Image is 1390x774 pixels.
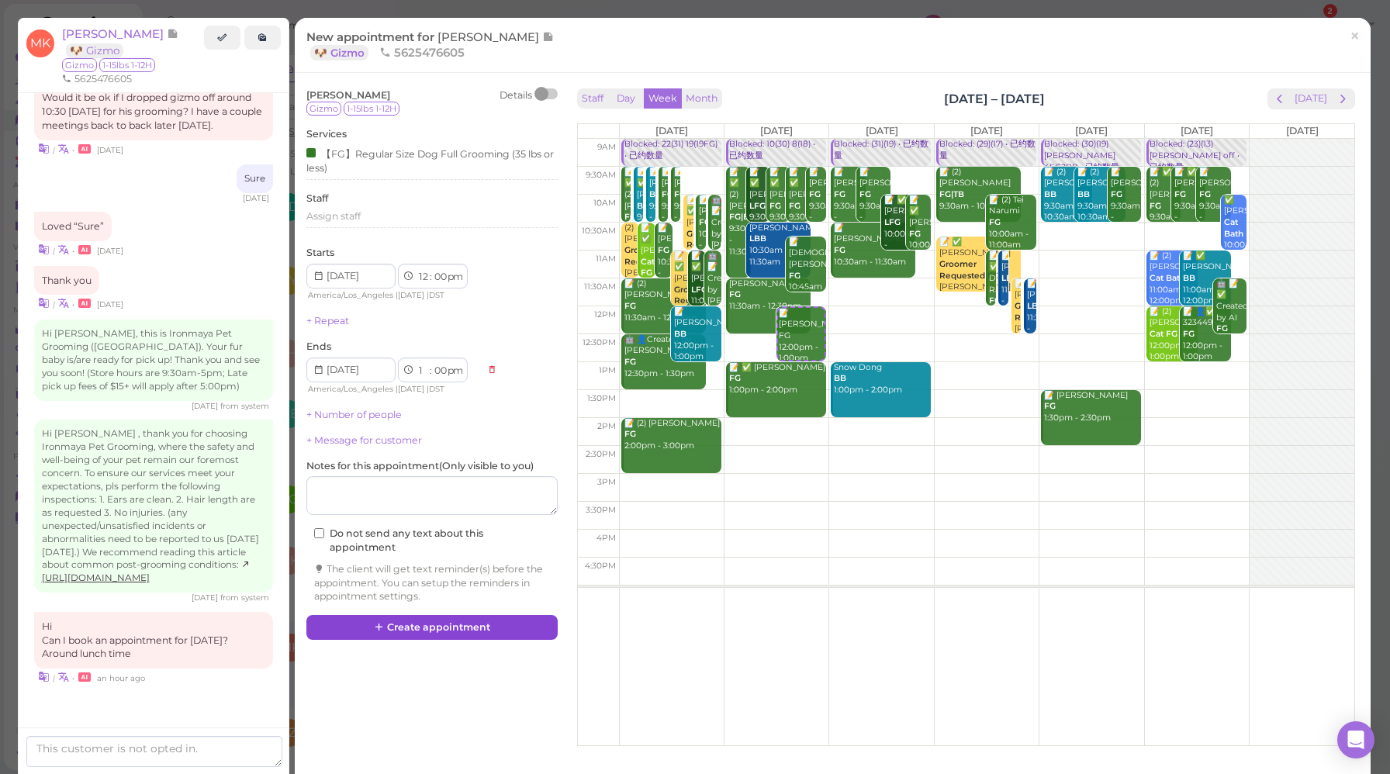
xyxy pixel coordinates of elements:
[859,167,891,235] div: 📝 [PERSON_NAME] 9:30am - 10:30am
[624,167,631,258] div: 📝 ✅ (2) [PERSON_NAME] 9:30am - 10:30am
[607,88,645,109] button: Day
[728,278,811,313] div: [PERSON_NAME] 11:30am - 12:30pm
[306,315,349,327] a: + Repeat
[624,245,684,267] b: Groomer Requested|FG
[587,393,616,403] span: 1:30pm
[62,26,178,57] a: [PERSON_NAME] 🐶 Gizmo
[66,43,123,58] a: 🐶 Gizmo
[1174,189,1186,199] b: FG
[593,198,616,208] span: 10am
[834,245,845,255] b: FG
[640,223,655,314] div: 📝 ✅ [PERSON_NAME] 10:30am - 11:30am
[624,418,721,452] div: 📝 (2) [PERSON_NAME] 2:00pm - 3:00pm
[1331,88,1355,109] button: next
[1350,25,1360,47] span: ×
[1015,301,1074,323] b: Groomer Requested|FG
[1149,167,1181,247] div: 📝 ✅ (2) [PERSON_NAME] 9:30am - 10:30am
[698,195,705,263] div: 📝 [PERSON_NAME] 10:00am - 11:00am
[729,289,741,299] b: FG
[749,223,811,268] div: [PERSON_NAME] 10:30am - 11:30am
[1043,139,1141,173] div: Blocked: (30)(19)[PERSON_NAME] 4FG2BB • 已约数量
[649,189,662,199] b: BB
[1183,329,1195,339] b: FG
[883,195,916,263] div: 📝 ✅ [PERSON_NAME] 10:00am - 11:00am
[306,434,422,446] a: + Message for customer
[220,593,269,603] span: from system
[310,45,368,60] a: 🐶 Gizmo
[1150,329,1177,339] b: Cat FG
[97,299,123,309] span: 09/15/2025 09:31am
[306,382,479,396] div: | |
[624,139,721,161] div: Blocked: 22(31) 19(19FG) • 已约数量
[582,226,616,236] span: 10:30am
[788,167,811,247] div: 📝 ✅ [PERSON_NAME] 9:30am - 10:30am
[658,245,669,255] b: FG
[624,212,636,222] b: FG
[306,459,534,473] label: Notes for this appointment ( Only visible to you )
[379,45,465,60] span: 5625476605
[306,289,479,302] div: | |
[939,139,1036,161] div: Blocked: (29)(17) • 已约数量
[673,167,680,235] div: 📝 [PERSON_NAME] 9:30am - 10:30am
[728,362,826,396] div: 📝 ✅ [PERSON_NAME] 1:00pm - 2:00pm
[728,167,751,258] div: 📝 ✅ (2) [PERSON_NAME] 9:30am - 11:30am
[429,384,444,394] span: DST
[686,195,693,297] div: 📝 ✅ [PERSON_NAME] [PERSON_NAME] 10:00am - 11:00am
[97,246,123,256] span: 09/15/2025 09:31am
[988,195,1036,251] div: 📝 (2) Tei Narumi 10:00am - 11:00am
[308,384,393,394] span: America/Los_Angeles
[1199,189,1211,199] b: FG
[674,329,686,339] b: BB
[1043,167,1092,223] div: 📝 (2) [PERSON_NAME] 9:30am - 10:30am
[306,127,347,141] label: Services
[1026,278,1036,347] div: 📝 [PERSON_NAME] 11:30am - 12:30pm
[597,421,616,431] span: 2pm
[1027,301,1044,311] b: LBB
[306,615,558,640] button: Create appointment
[866,125,898,136] span: [DATE]
[237,164,273,193] div: Sure
[58,72,136,86] li: 5625476605
[34,266,99,295] div: Thank you
[314,562,550,604] div: The client will get text reminder(s) before the appointment. You can setup the reminders in appoi...
[1075,125,1108,136] span: [DATE]
[1077,189,1090,199] b: BB
[655,125,688,136] span: [DATE]
[833,223,915,268] div: 📝 [PERSON_NAME] 10:30am - 11:30am
[624,223,639,314] div: (2) [PERSON_NAME] [PERSON_NAME] 10:30am - 11:30am
[989,295,1001,306] b: FG
[34,669,273,685] div: •
[699,217,711,227] b: FG
[1290,88,1332,109] button: [DATE]
[192,593,220,603] span: 09/15/2025 03:38pm
[789,201,800,211] b: FG
[636,167,643,247] div: 📝 ✅ [PERSON_NAME] 9:30am - 10:30am
[970,125,1003,136] span: [DATE]
[62,58,97,72] span: Gizmo
[749,201,766,211] b: LFG
[1149,251,1198,307] div: 📝 (2) [PERSON_NAME] 11:00am - 12:00pm
[53,246,55,256] i: |
[686,229,746,251] b: Groomer Requested|FG
[1174,167,1206,235] div: 📝 ✅ [PERSON_NAME] 9:30am - 10:30am
[1110,167,1141,235] div: 📝 [PERSON_NAME] 9:30am - 10:30am
[1014,278,1021,370] div: 📝 [PERSON_NAME] [PERSON_NAME] 11:30am - 12:30pm
[1182,306,1231,363] div: 📝 👤✅ 3234495216 12:00pm - 1:00pm
[644,88,682,109] button: Week
[1077,167,1125,223] div: 📝 (2) [PERSON_NAME] 9:30am - 10:30am
[586,505,616,515] span: 3:30pm
[398,384,424,394] span: [DATE]
[34,241,273,257] div: •
[26,29,54,57] span: MK
[749,233,766,244] b: LBB
[637,201,649,211] b: BB
[711,195,721,297] div: 🤖 📝 Created by [PERSON_NAME] 10:00am - 11:00am
[306,89,390,101] span: [PERSON_NAME]
[542,29,554,44] span: Note
[1183,273,1195,283] b: BB
[834,189,845,199] b: FG
[673,251,689,353] div: 📝 ✅ [PERSON_NAME] [PERSON_NAME] 11:00am - 12:00pm
[988,251,995,342] div: 📝 ✅ Devon Rax 11:00am - 12:00pm
[306,29,554,60] span: New appointment for
[585,561,616,571] span: 4:30pm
